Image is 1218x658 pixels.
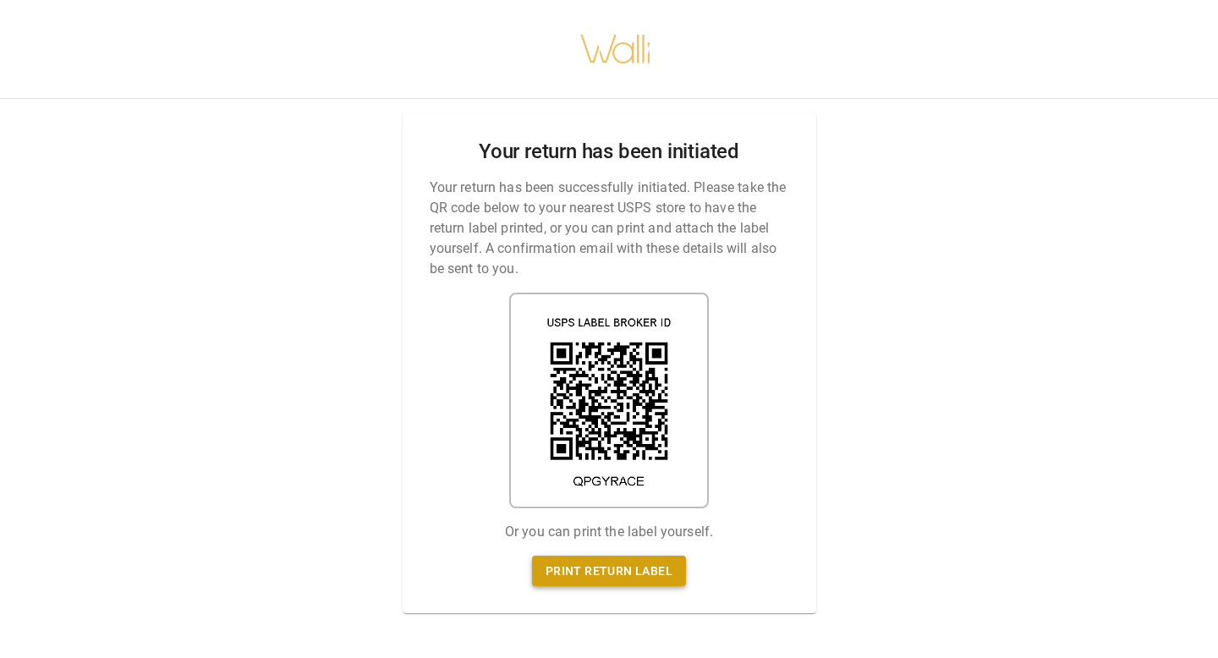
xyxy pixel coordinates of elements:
img: shipping label qr code [509,293,709,508]
img: walli-inc.myshopify.com [579,13,652,85]
h2: Your return has been initiated [479,140,739,164]
p: Your return has been successfully initiated. Please take the QR code below to your nearest USPS s... [430,178,789,279]
a: Print return label [532,556,686,587]
p: Or you can print the label yourself. [505,522,713,542]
